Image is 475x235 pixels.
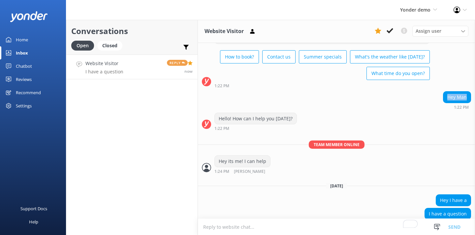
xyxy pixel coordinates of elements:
[167,60,188,66] span: Reply
[16,99,32,112] div: Settings
[436,195,471,206] div: Hey I have a
[20,202,47,215] div: Support Docs
[326,183,347,189] span: [DATE]
[443,92,471,103] div: Hey Man
[234,170,265,174] span: [PERSON_NAME]
[366,67,430,80] button: What time do you open?
[85,60,123,67] h4: Website Visitor
[184,68,193,74] span: Oct 09 2025 07:50am (UTC -05:00) America/Chicago
[97,41,122,51] div: Closed
[214,126,297,131] div: Oct 07 2025 01:22pm (UTC -05:00) America/Chicago
[71,25,193,37] h2: Conversations
[400,7,430,13] span: Yonder demo
[416,27,441,35] span: Assign user
[71,41,94,51] div: Open
[215,156,270,167] div: Hey its me! I can help
[350,50,430,63] button: What's the weather like [DATE]?
[205,27,244,36] h3: Website Visitor
[16,46,28,59] div: Inbox
[16,59,32,73] div: Chatbot
[10,11,48,22] img: yonder-white-logo.png
[215,113,297,124] div: Hello! How can I help you [DATE]?
[454,105,469,109] strong: 1:22 PM
[443,105,471,109] div: Oct 07 2025 01:22pm (UTC -05:00) America/Chicago
[97,42,126,49] a: Closed
[71,42,97,49] a: Open
[425,208,471,219] div: I have a question
[262,50,296,63] button: Contact us
[85,69,123,75] p: I have a question
[220,50,259,63] button: How to book?
[412,26,468,36] div: Assign User
[214,169,287,174] div: Oct 07 2025 01:24pm (UTC -05:00) America/Chicago
[16,33,28,46] div: Home
[66,55,198,79] a: Website VisitorI have a questionReplynow
[214,83,430,88] div: Oct 07 2025 01:22pm (UTC -05:00) America/Chicago
[214,127,229,131] strong: 1:22 PM
[198,219,475,235] textarea: To enrich screen reader interactions, please activate Accessibility in Grammarly extension settings
[309,140,364,149] span: Team member online
[214,170,229,174] strong: 1:24 PM
[214,84,229,88] strong: 1:22 PM
[29,215,38,228] div: Help
[16,73,32,86] div: Reviews
[299,50,347,63] button: Summer specials
[16,86,41,99] div: Recommend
